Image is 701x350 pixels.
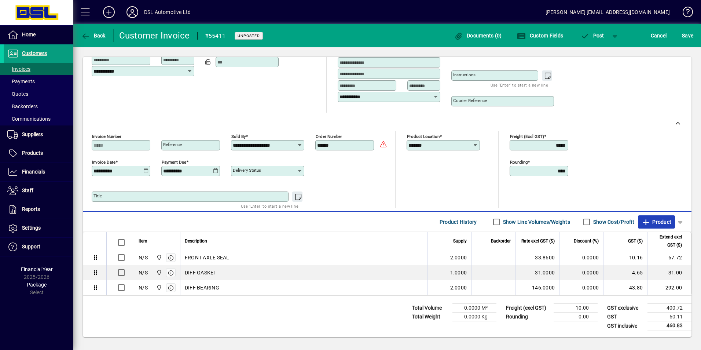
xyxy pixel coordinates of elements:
button: Cancel [649,29,669,42]
span: Payments [7,79,35,84]
mat-label: Invoice number [92,134,121,139]
span: 2.0000 [450,254,467,261]
span: Invoices [7,66,30,72]
span: Central [154,269,163,277]
span: Products [22,150,43,156]
label: Show Cost/Profit [592,218,634,226]
div: 31.0000 [520,269,555,276]
a: Home [4,26,73,44]
mat-label: Courier Reference [453,98,487,103]
td: 43.80 [603,280,647,295]
td: Total Weight [408,313,452,321]
span: Financial Year [21,266,53,272]
td: 0.0000 M³ [452,304,496,313]
span: Settings [22,225,41,231]
span: Cancel [651,30,667,41]
button: Product History [437,215,480,229]
a: Reports [4,200,73,219]
label: Show Line Volumes/Weights [502,218,570,226]
span: Central [154,254,163,262]
div: N/S [139,284,148,291]
a: Products [4,144,73,163]
span: DIFF BEARING [185,284,219,291]
span: Documents (0) [454,33,502,39]
button: Add [97,6,121,19]
div: #55411 [205,30,226,42]
a: Invoices [4,63,73,75]
mat-label: Instructions [453,72,476,77]
span: Description [185,237,207,245]
button: Custom Fields [515,29,565,42]
td: 0.0000 [559,280,603,295]
span: Unposted [238,33,260,38]
td: 60.11 [647,313,691,321]
span: Home [22,32,36,37]
a: Communications [4,113,73,125]
span: Backorder [491,237,511,245]
span: Communications [7,116,51,122]
mat-label: Reference [163,142,182,147]
app-page-header-button: Back [73,29,114,42]
span: 1.0000 [450,269,467,276]
div: N/S [139,269,148,276]
button: Post [577,29,608,42]
span: P [593,33,597,39]
span: Reports [22,206,40,212]
span: ave [682,30,693,41]
td: Total Volume [408,304,452,313]
span: FRONT AXLE SEAL [185,254,230,261]
mat-label: Sold by [231,134,246,139]
span: GST ($) [628,237,643,245]
td: 0.00 [554,313,598,321]
div: [PERSON_NAME] [EMAIL_ADDRESS][DOMAIN_NAME] [546,6,670,18]
a: Suppliers [4,125,73,144]
td: GST exclusive [603,304,647,313]
mat-hint: Use 'Enter' to start a new line [491,81,548,89]
a: Backorders [4,100,73,113]
mat-label: Invoice date [92,160,115,165]
span: Financials [22,169,45,175]
div: 146.0000 [520,284,555,291]
button: Save [680,29,695,42]
td: 0.0000 [559,250,603,265]
button: Product [638,215,675,229]
a: Support [4,238,73,256]
span: S [682,33,685,39]
a: Financials [4,163,73,181]
td: Rounding [502,313,554,321]
a: Staff [4,182,73,200]
a: Payments [4,75,73,88]
a: Quotes [4,88,73,100]
span: Rate excl GST ($) [521,237,555,245]
td: 292.00 [647,280,691,295]
span: Item [139,237,147,245]
button: Profile [121,6,144,19]
td: 10.16 [603,250,647,265]
button: Documents (0) [452,29,504,42]
td: 67.72 [647,250,691,265]
span: 2.0000 [450,284,467,291]
span: Product History [440,216,477,228]
span: Back [81,33,106,39]
span: ost [580,33,604,39]
span: Discount (%) [574,237,599,245]
span: Suppliers [22,131,43,137]
div: N/S [139,254,148,261]
a: Knowledge Base [677,1,692,25]
td: 4.65 [603,265,647,280]
td: 0.0000 [559,265,603,280]
mat-label: Product location [407,134,440,139]
span: Support [22,244,40,249]
div: Customer Invoice [119,30,190,41]
td: 400.72 [647,304,691,313]
a: Settings [4,219,73,237]
span: Quotes [7,91,28,97]
div: DSL Automotive Ltd [144,6,191,18]
td: 0.0000 Kg [452,313,496,321]
span: Extend excl GST ($) [652,233,682,249]
mat-label: Payment due [162,160,186,165]
td: GST [603,313,647,321]
mat-label: Title [93,193,102,198]
div: 33.8600 [520,254,555,261]
mat-label: Order number [316,134,342,139]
